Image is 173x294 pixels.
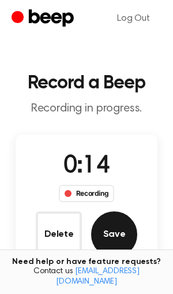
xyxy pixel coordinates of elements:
p: Recording in progress. [9,102,164,116]
div: Recording [59,185,115,202]
a: Beep [12,8,77,30]
a: Log Out [106,5,161,32]
a: [EMAIL_ADDRESS][DOMAIN_NAME] [56,267,140,286]
span: 0:14 [63,154,110,178]
span: Contact us [7,267,166,287]
button: Save Audio Record [91,211,137,258]
h1: Record a Beep [9,74,164,92]
button: Delete Audio Record [36,211,82,258]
